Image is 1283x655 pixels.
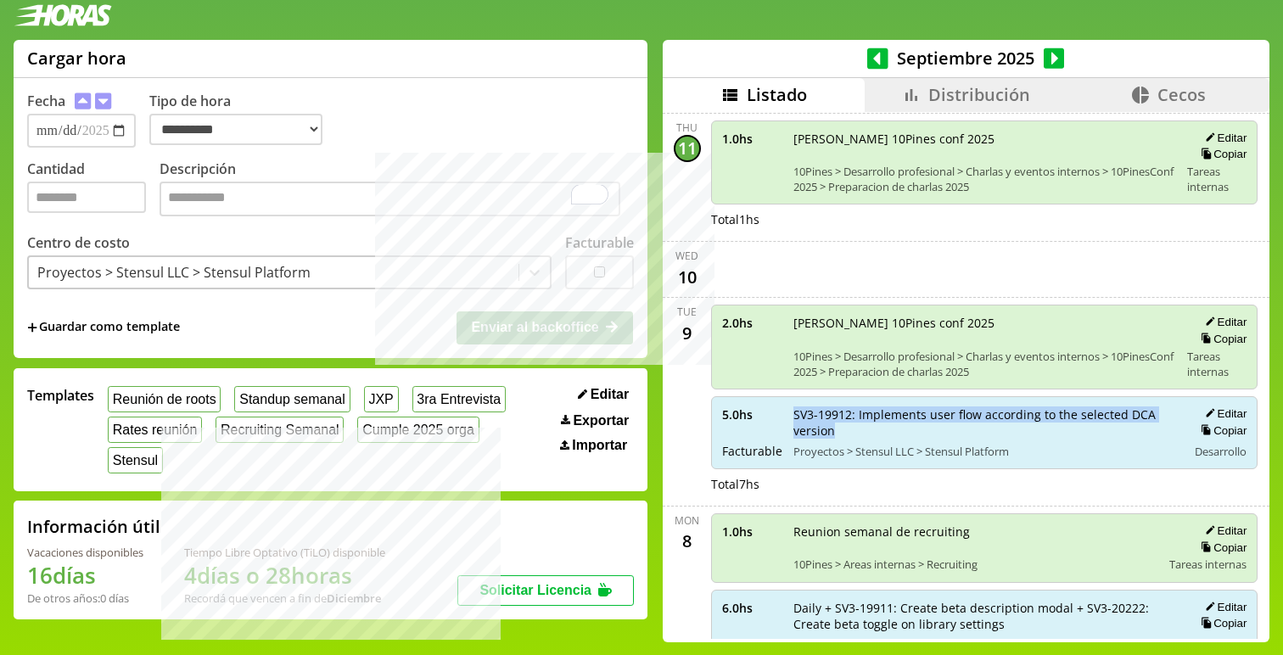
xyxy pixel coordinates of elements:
button: Editar [1200,131,1247,145]
span: Exportar [573,413,629,428]
span: Tareas internas [1187,349,1247,379]
h1: Cargar hora [27,47,126,70]
span: SV3-19912: Implements user flow according to the selected DCA version [793,406,1176,439]
button: Copiar [1196,332,1247,346]
div: Vacaciones disponibles [27,545,143,560]
img: logotipo [14,4,112,26]
button: Rates reunión [108,417,202,443]
div: Wed [675,249,698,263]
span: Facturable [722,635,782,652]
button: JXP [364,386,399,412]
button: Copiar [1196,423,1247,438]
span: 10Pines > Areas internas > Recruiting [793,557,1158,572]
div: Recordá que vencen a fin de [184,591,385,606]
span: 6.0 hs [722,600,782,616]
button: 3ra Entrevista [412,386,506,412]
b: Diciembre [327,591,381,606]
h2: Información útil [27,515,160,538]
div: Tiempo Libre Optativo (TiLO) disponible [184,545,385,560]
span: Templates [27,386,94,405]
label: Descripción [160,160,634,221]
button: Copiar [1196,540,1247,555]
span: +Guardar como template [27,318,180,337]
div: 8 [674,528,701,555]
span: Tareas internas [1187,164,1247,194]
span: Reunion semanal de recruiting [793,523,1158,540]
span: Solicitar Licencia [479,583,591,597]
button: Stensul [108,447,163,473]
button: Editar [573,386,634,403]
h1: 4 días o 28 horas [184,560,385,591]
span: 10Pines > Desarrollo profesional > Charlas y eventos internos > 10PinesConf 2025 > Preparacion de... [793,164,1176,194]
span: 5.0 hs [722,406,782,423]
span: Listado [747,83,807,106]
button: Solicitar Licencia [457,575,634,606]
button: Exportar [556,412,634,429]
span: Daily + SV3-19911: Create beta description modal + SV3-20222: Create beta toggle on library settings [793,600,1176,632]
textarea: To enrich screen reader interactions, please activate Accessibility in Grammarly extension settings [160,182,620,217]
div: Tue [677,305,697,319]
span: Editar [591,387,629,402]
button: Editar [1200,523,1247,538]
span: [PERSON_NAME] 10Pines conf 2025 [793,315,1176,331]
button: Editar [1200,315,1247,329]
button: Editar [1200,406,1247,421]
label: Fecha [27,92,65,110]
span: Distribución [928,83,1030,106]
div: scrollable content [663,112,1269,640]
div: De otros años: 0 días [27,591,143,606]
span: Cecos [1157,83,1206,106]
span: Proyectos > Stensul LLC > Stensul Platform [793,636,1176,652]
div: Mon [675,513,699,528]
span: Desarrollo [1195,636,1247,652]
button: Recruiting Semanal [216,417,344,443]
button: Copiar [1196,616,1247,630]
button: Reunión de roots [108,386,221,412]
button: Copiar [1196,147,1247,161]
span: Importar [572,438,627,453]
div: 11 [674,135,701,162]
label: Centro de costo [27,233,130,252]
span: [PERSON_NAME] 10Pines conf 2025 [793,131,1176,147]
span: + [27,318,37,337]
input: Cantidad [27,182,146,213]
span: 10Pines > Desarrollo profesional > Charlas y eventos internos > 10PinesConf 2025 > Preparacion de... [793,349,1176,379]
label: Tipo de hora [149,92,336,148]
span: Tareas internas [1169,557,1247,572]
button: Cumple 2025 orga [357,417,479,443]
span: 2.0 hs [722,315,782,331]
select: Tipo de hora [149,114,322,145]
span: Septiembre 2025 [888,47,1044,70]
h1: 16 días [27,560,143,591]
div: Thu [676,120,698,135]
span: Proyectos > Stensul LLC > Stensul Platform [793,444,1176,459]
span: Facturable [722,443,782,459]
button: Standup semanal [234,386,350,412]
div: Proyectos > Stensul LLC > Stensul Platform [37,263,311,282]
div: 10 [674,263,701,290]
div: 9 [674,319,701,346]
label: Cantidad [27,160,160,221]
div: Total 7 hs [711,476,1258,492]
span: 1.0 hs [722,523,782,540]
button: Editar [1200,600,1247,614]
span: 1.0 hs [722,131,782,147]
label: Facturable [565,233,634,252]
span: Desarrollo [1195,444,1247,459]
div: Total 1 hs [711,211,1258,227]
